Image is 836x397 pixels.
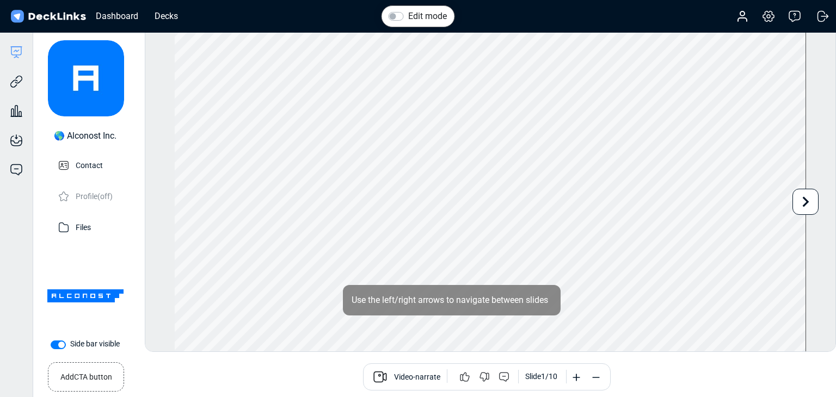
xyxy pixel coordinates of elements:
label: Edit mode [408,10,447,23]
div: Use the left/right arrows to navigate between slides [343,285,561,315]
div: 🌎 Alconost Inc. [54,129,116,142]
p: Files [76,220,91,233]
img: avatar [48,40,124,116]
label: Side bar visible [70,338,120,350]
p: Profile (off) [76,189,113,202]
div: Slide 1 / 10 [525,371,557,382]
div: Dashboard [90,9,144,23]
img: DeckLinks [9,9,88,24]
small: Add CTA button [60,367,112,383]
img: Company Banner [47,258,124,334]
p: Contact [76,158,103,171]
div: Decks [149,9,183,23]
span: Video-narrate [394,371,440,384]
